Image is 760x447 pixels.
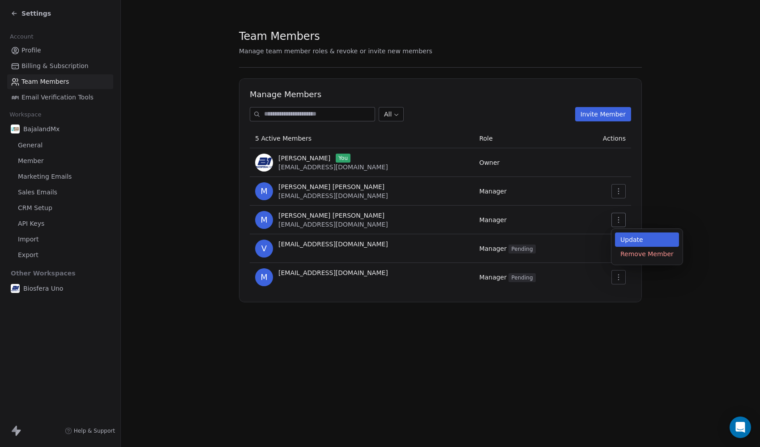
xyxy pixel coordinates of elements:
a: CRM Setup [7,201,113,215]
span: Profile [21,46,41,55]
a: Export [7,248,113,262]
h1: Manage Members [250,89,631,100]
span: Export [18,250,38,260]
div: Open Intercom Messenger [730,417,751,438]
span: Member [18,156,44,166]
span: [EMAIL_ADDRESS][DOMAIN_NAME] [278,240,388,249]
a: Help & Support [65,427,115,434]
a: API Keys [7,216,113,231]
span: Help & Support [74,427,115,434]
a: Settings [11,9,51,18]
span: Biosfera Uno [23,284,63,293]
span: You [336,154,350,163]
span: General [18,141,43,150]
span: M [255,182,273,200]
div: Remove Member [615,247,679,261]
button: Invite Member [575,107,631,121]
a: Email Verification Tools [7,90,113,105]
a: Profile [7,43,113,58]
a: Marketing Emails [7,169,113,184]
span: [EMAIL_ADDRESS][DOMAIN_NAME] [278,192,388,199]
span: 5 Active Members [255,135,312,142]
span: v [255,240,273,258]
img: biosfera-ppic.jpg [255,154,273,172]
a: Billing & Subscription [7,59,113,73]
span: Role [479,135,493,142]
span: Billing & Subscription [21,61,89,71]
span: API Keys [18,219,44,228]
div: Update [615,232,679,247]
span: Manager [479,188,507,195]
img: ppic-bajaland-logo.jpg [11,125,20,133]
span: Settings [21,9,51,18]
span: Team Members [21,77,69,86]
a: Import [7,232,113,247]
span: Actions [603,135,626,142]
span: Email Verification Tools [21,93,94,102]
a: Team Members [7,74,113,89]
span: Marketing Emails [18,172,72,181]
a: Sales Emails [7,185,113,200]
span: BajalandMx [23,125,60,133]
img: biosfera-ppic.jpg [11,284,20,293]
span: Other Workspaces [7,266,79,280]
span: Manager [479,245,536,252]
span: Manager [479,216,507,223]
a: General [7,138,113,153]
span: Account [6,30,37,43]
span: Owner [479,159,500,166]
span: Workspace [6,108,45,121]
span: [EMAIL_ADDRESS][DOMAIN_NAME] [278,163,388,171]
span: CRM Setup [18,203,52,213]
span: [PERSON_NAME] [278,154,330,163]
span: m [255,268,273,286]
a: Member [7,154,113,168]
span: Pending [508,273,535,282]
span: Manage team member roles & revoke or invite new members [239,47,432,55]
span: Team Members [239,30,320,43]
span: [PERSON_NAME] [PERSON_NAME] [278,182,384,191]
span: [PERSON_NAME] [PERSON_NAME] [278,211,384,220]
span: Import [18,235,38,244]
span: Manager [479,274,536,281]
span: Pending [508,245,535,254]
span: [EMAIL_ADDRESS][DOMAIN_NAME] [278,221,388,228]
span: M [255,211,273,229]
span: [EMAIL_ADDRESS][DOMAIN_NAME] [278,268,388,277]
span: Sales Emails [18,188,57,197]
